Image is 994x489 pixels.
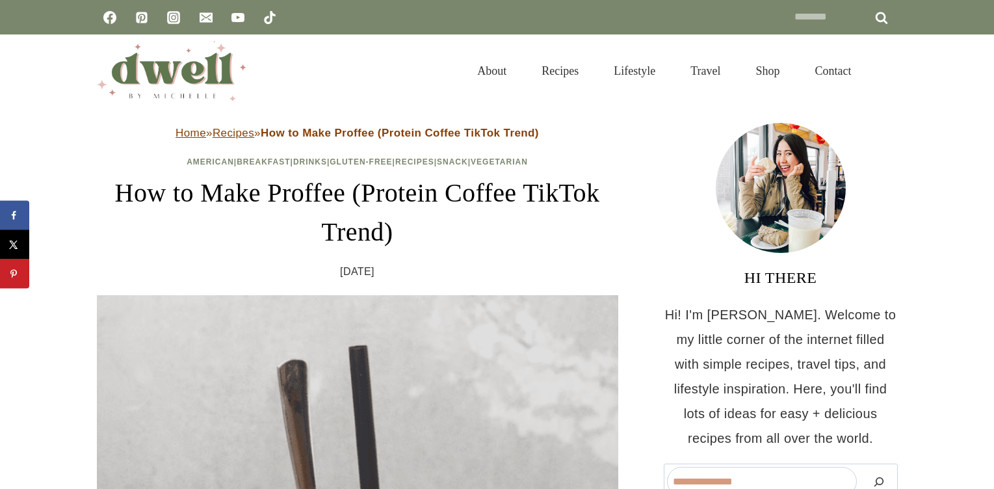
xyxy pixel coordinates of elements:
[395,157,434,166] a: Recipes
[161,5,187,31] a: Instagram
[798,48,869,94] a: Contact
[664,266,898,289] h3: HI THERE
[97,174,618,252] h1: How to Make Proffee (Protein Coffee TikTok Trend)
[176,127,539,139] span: » »
[97,5,123,31] a: Facebook
[524,48,596,94] a: Recipes
[193,5,219,31] a: Email
[664,302,898,451] p: Hi! I'm [PERSON_NAME]. Welcome to my little corner of the internet filled with simple recipes, tr...
[261,127,539,139] strong: How to Make Proffee (Protein Coffee TikTok Trend)
[437,157,468,166] a: Snack
[673,48,738,94] a: Travel
[97,41,246,101] img: DWELL by michelle
[257,5,283,31] a: TikTok
[176,127,206,139] a: Home
[460,48,869,94] nav: Primary Navigation
[596,48,673,94] a: Lifestyle
[187,157,528,166] span: | | | | | |
[225,5,251,31] a: YouTube
[187,157,234,166] a: American
[237,157,290,166] a: Breakfast
[738,48,797,94] a: Shop
[460,48,524,94] a: About
[293,157,327,166] a: Drinks
[213,127,254,139] a: Recipes
[330,157,392,166] a: Gluten-Free
[876,60,898,82] button: View Search Form
[340,262,374,282] time: [DATE]
[129,5,155,31] a: Pinterest
[471,157,528,166] a: Vegetarian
